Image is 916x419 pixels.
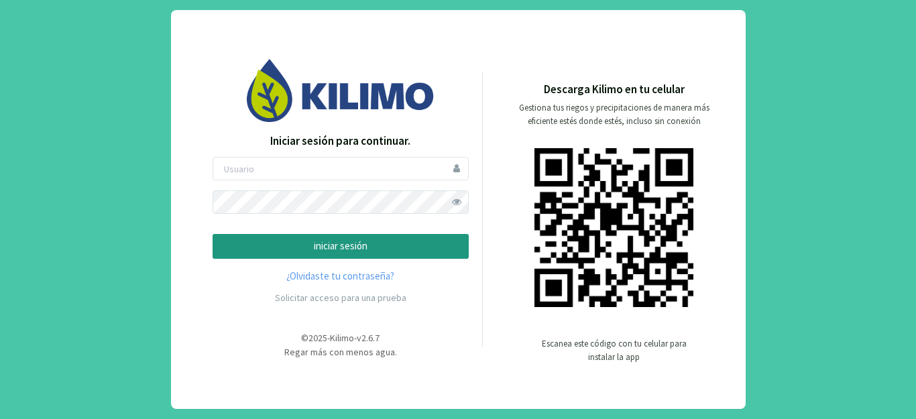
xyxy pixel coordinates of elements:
[357,332,380,344] span: v2.6.7
[213,234,469,259] button: iniciar sesión
[224,239,457,254] p: iniciar sesión
[544,81,685,99] p: Descarga Kilimo en tu celular
[213,269,469,284] a: ¿Olvidaste tu contraseña?
[540,337,688,364] p: Escanea este código con tu celular para instalar la app
[534,148,693,307] img: qr code
[511,101,718,128] p: Gestiona tus riegos y precipitaciones de manera más eficiente estés donde estés, incluso sin cone...
[308,332,327,344] span: 2025
[213,157,469,180] input: Usuario
[330,332,354,344] span: Kilimo
[247,59,435,121] img: Image
[284,346,397,358] span: Regar más con menos agua.
[354,332,357,344] span: -
[275,292,406,304] a: Solicitar acceso para una prueba
[301,332,308,344] span: ©
[213,133,469,150] p: Iniciar sesión para continuar.
[327,332,330,344] span: -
